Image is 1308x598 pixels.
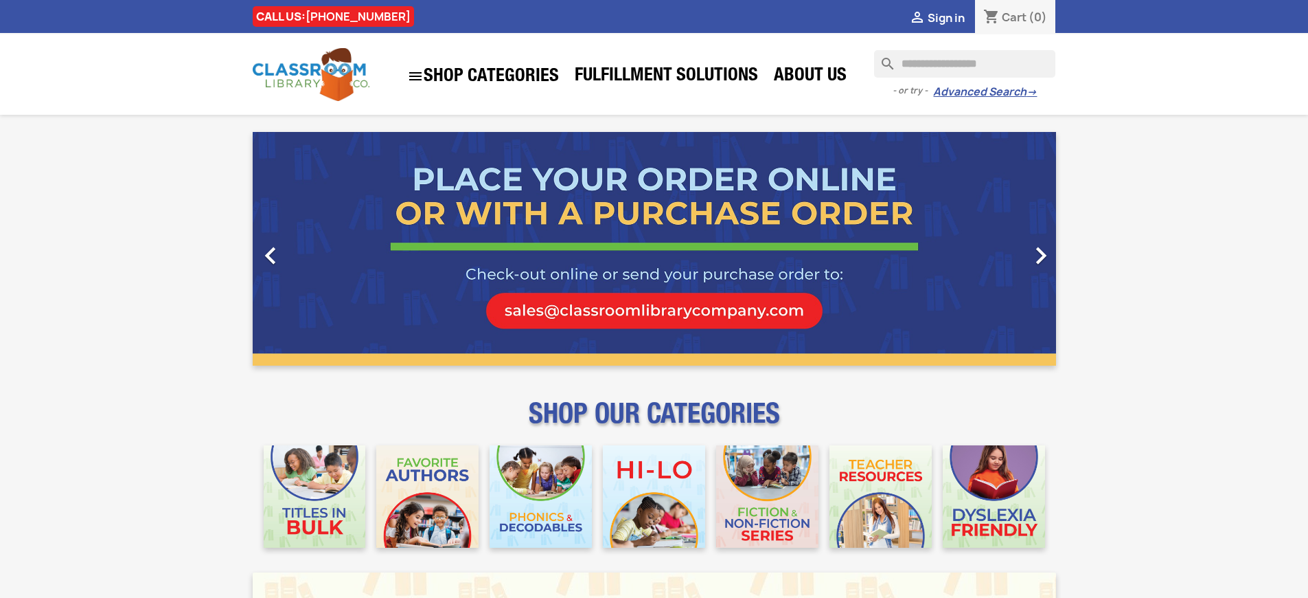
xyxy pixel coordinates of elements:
i: shopping_cart [983,10,1000,26]
input: Search [874,50,1055,78]
img: CLC_Favorite_Authors_Mobile.jpg [376,445,479,548]
i:  [1024,239,1058,273]
a: [PHONE_NUMBER] [306,9,411,24]
span: Sign in [928,10,965,25]
img: CLC_Fiction_Nonfiction_Mobile.jpg [716,445,818,548]
a: About Us [767,63,853,91]
ul: Carousel container [253,132,1056,366]
span: (0) [1029,10,1047,25]
a: SHOP CATEGORIES [400,61,566,91]
i:  [909,10,926,27]
img: Classroom Library Company [253,48,369,101]
span: → [1026,85,1037,99]
i:  [253,239,288,273]
i:  [407,68,424,85]
p: SHOP OUR CATEGORIES [253,410,1056,434]
img: CLC_Teacher_Resources_Mobile.jpg [829,445,932,548]
a: Next [935,132,1056,366]
img: CLC_HiLo_Mobile.jpg [603,445,705,548]
div: CALL US: [253,6,414,27]
img: CLC_Bulk_Mobile.jpg [264,445,366,548]
span: Cart [1002,10,1026,25]
a: Previous [253,132,374,366]
i: search [874,50,891,67]
a: Advanced Search→ [933,85,1037,99]
a: Fulfillment Solutions [568,63,765,91]
a:  Sign in [909,10,965,25]
img: CLC_Phonics_And_Decodables_Mobile.jpg [490,445,592,548]
img: CLC_Dyslexia_Mobile.jpg [943,445,1045,548]
span: - or try - [893,84,933,98]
